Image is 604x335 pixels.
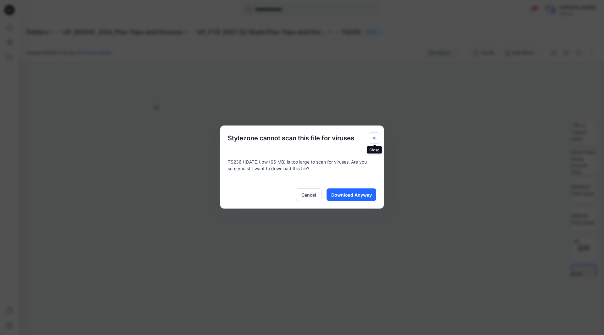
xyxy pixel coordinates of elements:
span: Cancel [301,192,316,198]
span: Download Anyway [331,192,372,198]
button: Cancel [296,188,322,201]
div: TS236 ([DATE]).bw (66 MB) is too large to scan for viruses. Are you sure you still want to downlo... [220,151,384,181]
button: Close [369,132,380,144]
button: Download Anyway [327,188,376,201]
h5: Stylezone cannot scan this file for viruses [220,126,362,151]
